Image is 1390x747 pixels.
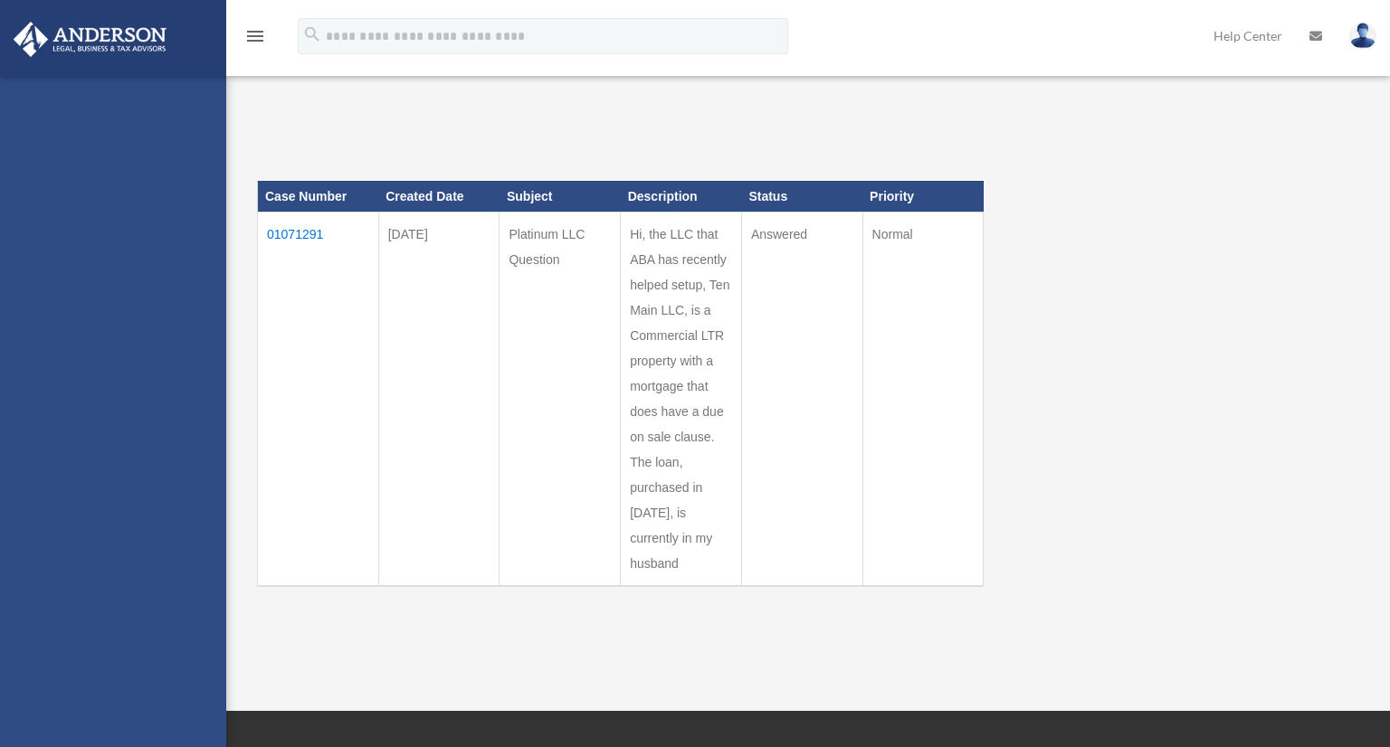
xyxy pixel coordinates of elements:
[741,181,862,212] th: Status
[244,32,266,47] a: menu
[8,22,172,57] img: Anderson Advisors Platinum Portal
[621,181,742,212] th: Description
[378,212,500,586] td: [DATE]
[244,25,266,47] i: menu
[1349,23,1376,49] img: User Pic
[258,212,379,586] td: 01071291
[862,212,984,586] td: Normal
[500,212,621,586] td: Platinum LLC Question
[621,212,742,586] td: Hi, the LLC that ABA has recently helped setup, Ten Main LLC, is a Commercial LTR property with a...
[741,212,862,586] td: Answered
[378,181,500,212] th: Created Date
[862,181,984,212] th: Priority
[302,24,322,44] i: search
[500,181,621,212] th: Subject
[258,181,379,212] th: Case Number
